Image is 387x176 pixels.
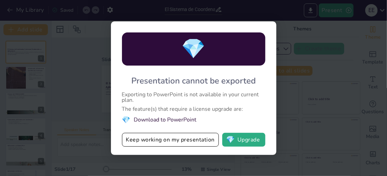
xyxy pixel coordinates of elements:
[131,75,256,86] div: Presentation cannot be exported
[122,115,131,125] span: diamond
[226,136,235,143] span: diamond
[122,115,265,125] li: Download to PowerPoint
[122,133,219,147] button: Keep working on my presentation
[122,106,265,112] div: The feature(s) that require a license upgrade are:
[182,36,206,62] span: diamond
[222,133,265,147] button: diamondUpgrade
[122,92,265,103] div: Exporting to PowerPoint is not available in your current plan.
